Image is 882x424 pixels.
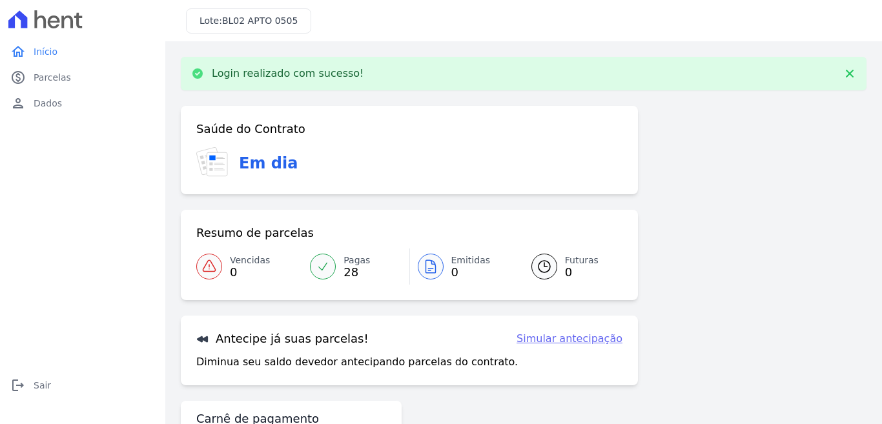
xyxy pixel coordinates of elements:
[212,67,364,80] p: Login realizado com sucesso!
[200,14,298,28] h3: Lote:
[196,354,518,370] p: Diminua seu saldo devedor antecipando parcelas do contrato.
[34,379,51,392] span: Sair
[516,248,622,285] a: Futuras 0
[10,378,26,393] i: logout
[222,15,298,26] span: BL02 APTO 0505
[10,96,26,111] i: person
[344,254,370,267] span: Pagas
[302,248,409,285] a: Pagas 28
[565,267,599,278] span: 0
[196,248,302,285] a: Vencidas 0
[565,254,599,267] span: Futuras
[34,97,62,110] span: Dados
[196,225,314,241] h3: Resumo de parcelas
[517,331,622,347] a: Simular antecipação
[196,331,369,347] h3: Antecipe já suas parcelas!
[344,267,370,278] span: 28
[5,65,160,90] a: paidParcelas
[10,70,26,85] i: paid
[451,267,491,278] span: 0
[5,39,160,65] a: homeInício
[239,152,298,175] h3: Em dia
[410,248,516,285] a: Emitidas 0
[451,254,491,267] span: Emitidas
[5,372,160,398] a: logoutSair
[5,90,160,116] a: personDados
[34,71,71,84] span: Parcelas
[230,254,270,267] span: Vencidas
[10,44,26,59] i: home
[230,267,270,278] span: 0
[34,45,57,58] span: Início
[196,121,305,137] h3: Saúde do Contrato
